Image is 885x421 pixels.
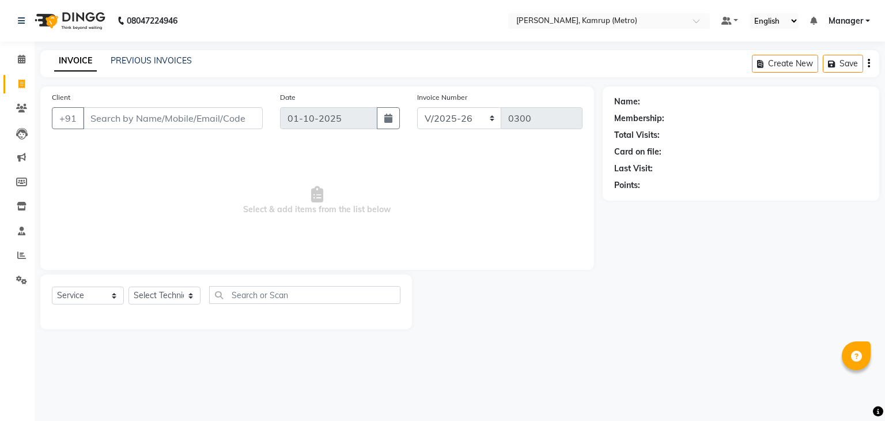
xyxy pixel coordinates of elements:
label: Client [52,92,70,103]
span: Manager [829,15,863,27]
label: Date [280,92,296,103]
b: 08047224946 [127,5,177,37]
div: Card on file: [614,146,661,158]
div: Total Visits: [614,129,660,141]
a: INVOICE [54,51,97,72]
button: +91 [52,107,84,129]
div: Name: [614,96,640,108]
iframe: chat widget [837,375,873,409]
div: Points: [614,179,640,191]
div: Membership: [614,112,664,125]
div: Last Visit: [614,163,653,175]
img: logo [29,5,108,37]
label: Invoice Number [417,92,467,103]
span: Select & add items from the list below [52,143,583,258]
button: Create New [752,55,818,73]
a: PREVIOUS INVOICES [111,55,192,66]
input: Search or Scan [209,286,400,304]
input: Search by Name/Mobile/Email/Code [83,107,263,129]
button: Save [823,55,863,73]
